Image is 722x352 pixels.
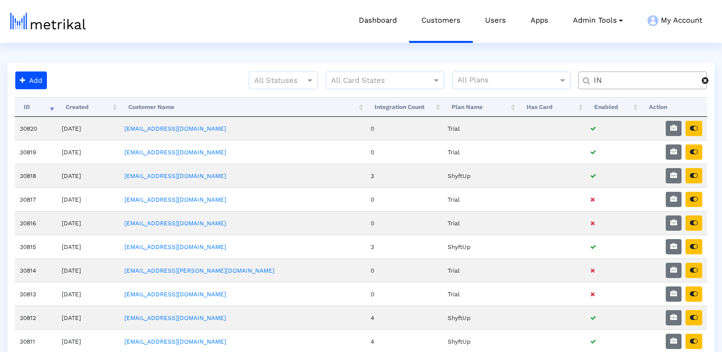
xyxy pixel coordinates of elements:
[366,282,443,306] td: 0
[15,140,57,164] td: 30819
[57,282,120,306] td: [DATE]
[15,282,57,306] td: 30813
[15,117,57,140] td: 30820
[443,258,518,282] td: Trial
[585,97,640,117] th: Enabled: activate to sort column ascending
[366,140,443,164] td: 0
[57,235,120,258] td: [DATE]
[587,75,702,86] input: Customer Name
[57,187,120,211] td: [DATE]
[124,196,226,203] a: [EMAIL_ADDRESS][DOMAIN_NAME]
[15,211,57,235] td: 30816
[57,164,120,187] td: [DATE]
[443,235,518,258] td: ShyftUp
[366,187,443,211] td: 0
[443,306,518,329] td: ShyftUp
[57,97,120,117] th: Created: activate to sort column ascending
[518,97,585,117] th: Has Card: activate to sort column ascending
[457,74,560,87] input: All Plans
[57,258,120,282] td: [DATE]
[640,97,707,117] th: Action
[124,267,274,274] a: [EMAIL_ADDRESS][PERSON_NAME][DOMAIN_NAME]
[57,306,120,329] td: [DATE]
[15,235,57,258] td: 30815
[124,244,226,250] a: [EMAIL_ADDRESS][DOMAIN_NAME]
[124,125,226,132] a: [EMAIL_ADDRESS][DOMAIN_NAME]
[119,97,365,117] th: Customer Name: activate to sort column ascending
[331,74,421,87] input: All Card States
[15,258,57,282] td: 30814
[366,258,443,282] td: 0
[366,306,443,329] td: 4
[443,140,518,164] td: Trial
[124,149,226,156] a: [EMAIL_ADDRESS][DOMAIN_NAME]
[647,15,658,26] img: my-account-menu-icon.png
[124,315,226,321] a: [EMAIL_ADDRESS][DOMAIN_NAME]
[124,220,226,227] a: [EMAIL_ADDRESS][DOMAIN_NAME]
[124,173,226,179] a: [EMAIL_ADDRESS][DOMAIN_NAME]
[366,117,443,140] td: 0
[443,211,518,235] td: Trial
[366,211,443,235] td: 0
[443,117,518,140] td: Trial
[366,235,443,258] td: 3
[15,164,57,187] td: 30818
[124,338,226,345] a: [EMAIL_ADDRESS][DOMAIN_NAME]
[10,13,86,30] img: metrical-logo-light.png
[366,97,443,117] th: Integration Count: activate to sort column ascending
[15,187,57,211] td: 30817
[15,97,57,117] th: ID: activate to sort column ascending
[15,71,47,89] button: Add
[124,291,226,298] a: [EMAIL_ADDRESS][DOMAIN_NAME]
[57,117,120,140] td: [DATE]
[443,187,518,211] td: Trial
[57,211,120,235] td: [DATE]
[57,140,120,164] td: [DATE]
[366,164,443,187] td: 3
[15,306,57,329] td: 30812
[443,97,518,117] th: Plan Name: activate to sort column ascending
[443,282,518,306] td: Trial
[443,164,518,187] td: ShyftUp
